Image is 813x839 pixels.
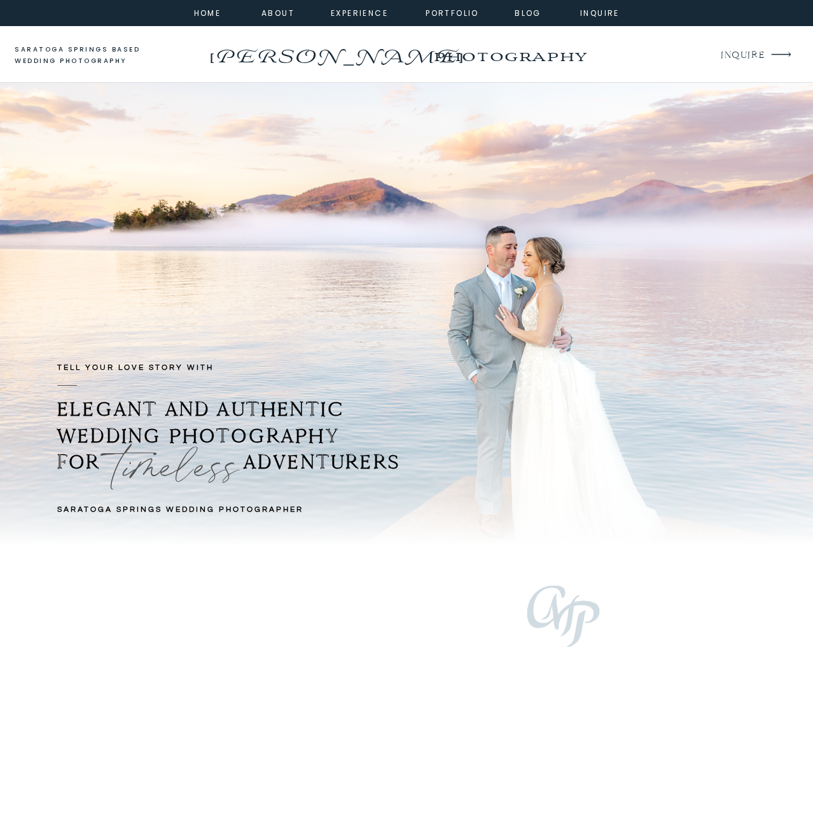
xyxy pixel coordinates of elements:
p: timeless [116,432,226,511]
b: ELEGANT AND AUTHENTIC WEDDING PHOTOGRAPHY FOR ADVENTURERS [57,397,400,474]
a: portfolio [425,6,480,18]
a: photography [408,38,611,73]
a: experience [331,6,382,18]
a: [PERSON_NAME] [206,41,465,62]
a: INQUIRE [721,47,763,64]
a: about [261,6,290,18]
b: Saratoga Springs Wedding Photographer [57,505,303,514]
a: saratoga springs based wedding photography [15,44,164,67]
a: inquire [577,6,623,18]
b: TELL YOUR LOVE STORY with [57,363,214,372]
a: Blog [505,6,551,18]
a: home [190,6,225,18]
